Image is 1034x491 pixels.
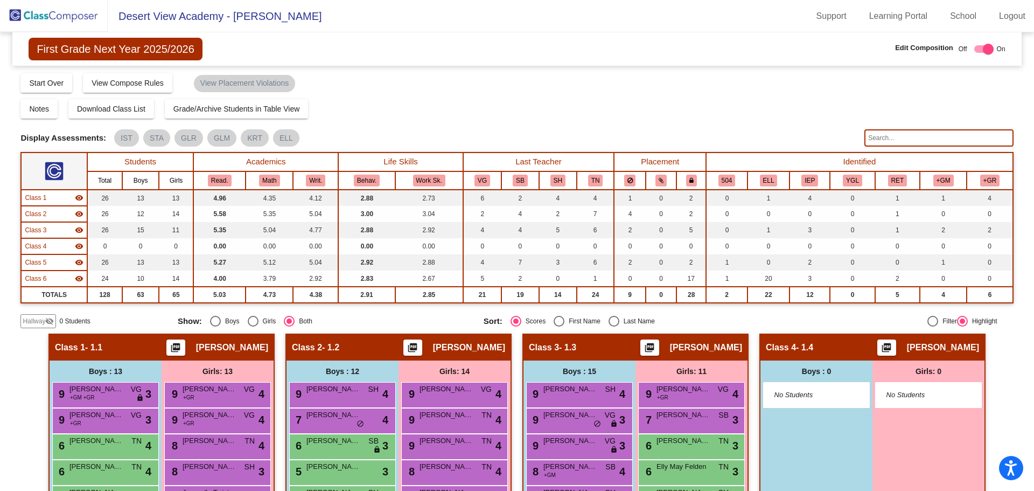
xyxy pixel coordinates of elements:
[159,171,193,190] th: Girls
[92,79,164,87] span: View Compose Rules
[706,271,747,287] td: 1
[122,206,159,222] td: 12
[193,206,246,222] td: 5.58
[920,254,967,271] td: 1
[77,105,145,113] span: Download Class List
[193,238,246,254] td: 0.00
[895,43,953,53] span: Edit Composition
[920,206,967,222] td: 0
[539,254,577,271] td: 3
[87,287,122,303] td: 128
[614,238,646,254] td: 0
[614,171,646,190] th: Keep away students
[619,316,655,326] div: Last Name
[501,254,539,271] td: 7
[145,386,151,402] span: 3
[87,190,122,206] td: 26
[403,340,422,356] button: Print Students Details
[87,171,122,190] th: Total
[577,238,614,254] td: 0
[395,206,463,222] td: 3.04
[539,171,577,190] th: Sandra Hamilton
[614,190,646,206] td: 1
[474,175,490,186] button: VG
[747,271,790,287] td: 20
[75,210,83,218] mat-icon: visibility
[159,206,193,222] td: 14
[830,254,875,271] td: 0
[501,190,539,206] td: 2
[875,190,920,206] td: 1
[564,316,600,326] div: First Name
[920,222,967,238] td: 2
[539,190,577,206] td: 4
[221,316,240,326] div: Boys
[676,287,706,303] td: 28
[258,386,264,402] span: 4
[539,271,577,287] td: 0
[463,271,502,287] td: 5
[122,222,159,238] td: 15
[75,258,83,267] mat-icon: visibility
[539,238,577,254] td: 0
[143,129,170,147] mat-chip: STA
[501,171,539,190] th: Shelley Burge
[193,254,246,271] td: 5.27
[287,361,399,382] div: Boys : 12
[75,274,83,283] mat-icon: visibility
[20,73,72,93] button: Start Over
[670,342,742,353] span: [PERSON_NAME]
[790,254,830,271] td: 2
[87,222,122,238] td: 26
[463,222,502,238] td: 4
[25,209,46,219] span: Class 2
[967,254,1012,271] td: 0
[577,206,614,222] td: 7
[259,175,280,186] button: Math
[166,340,185,356] button: Print Students Details
[920,271,967,287] td: 0
[875,287,920,303] td: 5
[21,287,87,303] td: TOTALS
[614,222,646,238] td: 2
[577,287,614,303] td: 24
[193,271,246,287] td: 4.00
[87,153,193,171] th: Students
[766,342,796,353] span: Class 4
[656,384,710,395] span: [PERSON_NAME]
[75,242,83,251] mat-icon: visibility
[178,316,476,327] mat-radio-group: Select an option
[676,271,706,287] td: 17
[159,238,193,254] td: 0
[382,386,388,402] span: 4
[706,238,747,254] td: 0
[523,361,635,382] div: Boys : 15
[293,206,338,222] td: 5.04
[338,190,395,206] td: 2.88
[790,222,830,238] td: 3
[293,271,338,287] td: 2.92
[495,386,501,402] span: 4
[967,238,1012,254] td: 0
[83,73,172,93] button: View Compose Rules
[646,222,676,238] td: 0
[368,384,379,395] span: SH
[747,254,790,271] td: 0
[463,153,614,171] th: Last Teacher
[21,254,87,271] td: Sara Camacho - 1.5
[21,190,87,206] td: Elisabeth English - 1.1
[50,361,162,382] div: Boys : 13
[790,190,830,206] td: 4
[258,316,276,326] div: Girls
[938,316,957,326] div: Filter
[920,171,967,190] th: Above Grade Level Math
[967,222,1012,238] td: 2
[747,171,790,190] th: English Language Learner
[246,222,293,238] td: 5.04
[122,271,159,287] td: 10
[395,190,463,206] td: 2.73
[21,206,87,222] td: Charity Damron - 1.2
[968,316,997,326] div: Highlight
[484,316,502,326] span: Sort:
[619,386,625,402] span: 4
